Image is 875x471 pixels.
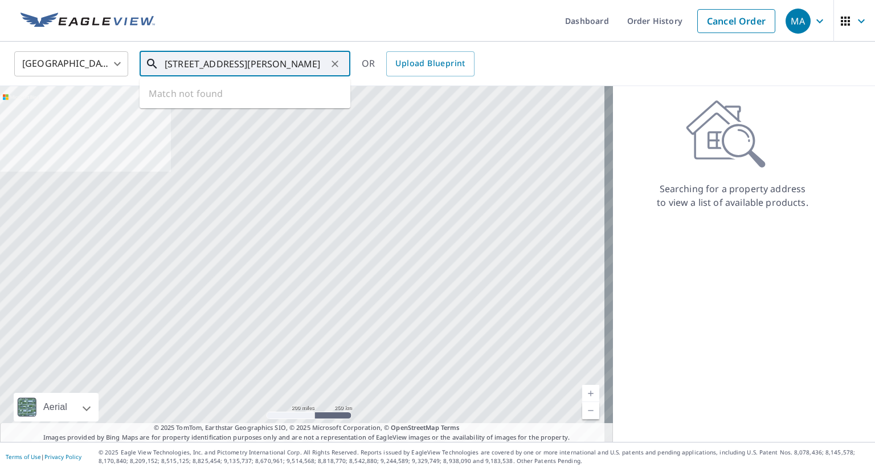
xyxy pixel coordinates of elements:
[21,13,155,30] img: EV Logo
[327,56,343,72] button: Clear
[154,423,460,433] span: © 2025 TomTom, Earthstar Geographics SIO, © 2025 Microsoft Corporation, ©
[656,182,809,209] p: Searching for a property address to view a list of available products.
[582,385,599,402] a: Current Level 5, Zoom In
[362,51,475,76] div: OR
[582,402,599,419] a: Current Level 5, Zoom Out
[786,9,811,34] div: MA
[441,423,460,432] a: Terms
[40,393,71,421] div: Aerial
[6,453,81,460] p: |
[14,393,99,421] div: Aerial
[697,9,775,33] a: Cancel Order
[14,48,128,80] div: [GEOGRAPHIC_DATA]
[44,453,81,461] a: Privacy Policy
[395,56,465,71] span: Upload Blueprint
[165,48,327,80] input: Search by address or latitude-longitude
[99,448,869,465] p: © 2025 Eagle View Technologies, Inc. and Pictometry International Corp. All Rights Reserved. Repo...
[6,453,41,461] a: Terms of Use
[391,423,439,432] a: OpenStreetMap
[386,51,474,76] a: Upload Blueprint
